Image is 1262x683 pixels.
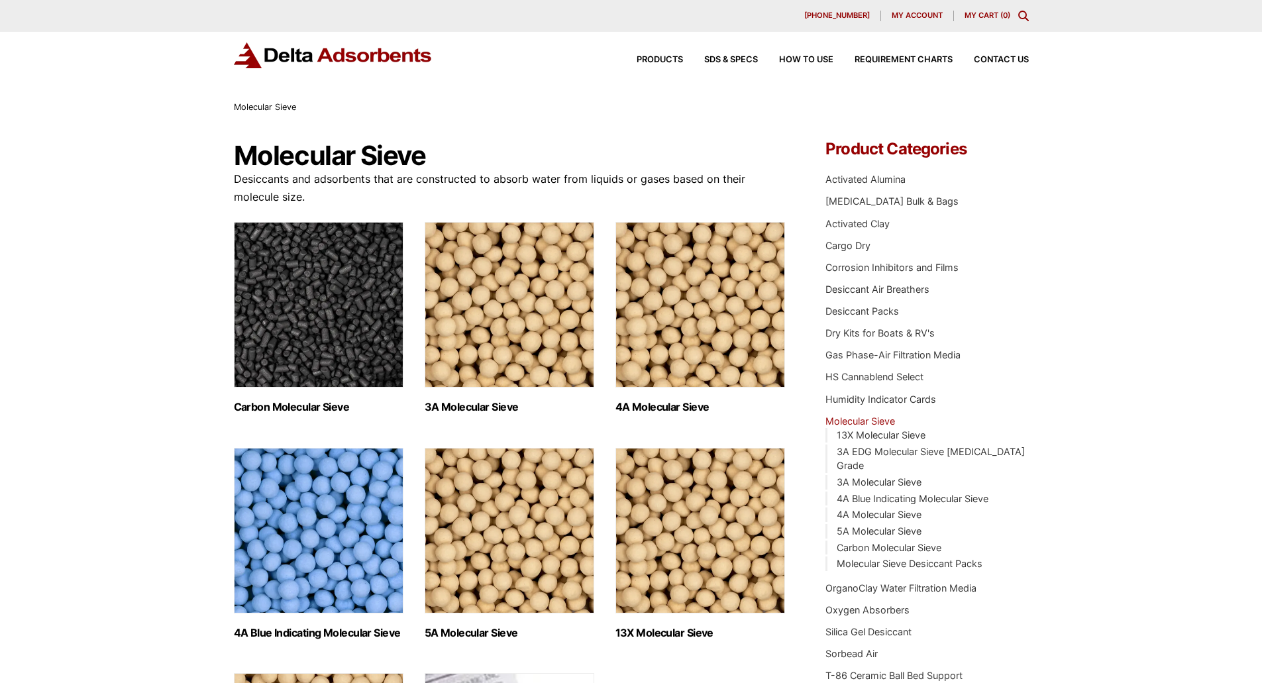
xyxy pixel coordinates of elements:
a: My Cart (0) [965,11,1010,20]
a: Carbon Molecular Sieve [837,542,941,553]
span: SDS & SPECS [704,56,758,64]
h1: Molecular Sieve [234,141,786,170]
a: HS Cannablend Select [825,371,923,382]
span: Products [637,56,683,64]
a: Products [615,56,683,64]
a: Activated Clay [825,218,890,229]
a: Visit product category 4A Molecular Sieve [615,222,785,413]
a: Sorbead Air [825,648,878,659]
a: Visit product category 3A Molecular Sieve [425,222,594,413]
a: Desiccant Packs [825,305,899,317]
a: My account [881,11,954,21]
a: Visit product category 4A Blue Indicating Molecular Sieve [234,448,403,639]
a: 3A EDG Molecular Sieve [MEDICAL_DATA] Grade [837,446,1025,472]
a: Dry Kits for Boats & RV's [825,327,935,339]
a: 4A Molecular Sieve [837,509,921,520]
a: Visit product category 13X Molecular Sieve [615,448,785,639]
a: OrganoClay Water Filtration Media [825,582,976,594]
span: Contact Us [974,56,1029,64]
a: 3A Molecular Sieve [837,476,921,488]
img: Delta Adsorbents [234,42,433,68]
img: 4A Molecular Sieve [615,222,785,388]
h2: Carbon Molecular Sieve [234,401,403,413]
a: 4A Blue Indicating Molecular Sieve [837,493,988,504]
a: 13X Molecular Sieve [837,429,925,441]
div: Toggle Modal Content [1018,11,1029,21]
a: Corrosion Inhibitors and Films [825,262,959,273]
a: Visit product category 5A Molecular Sieve [425,448,594,639]
h2: 3A Molecular Sieve [425,401,594,413]
a: How to Use [758,56,833,64]
span: Molecular Sieve [234,102,296,112]
a: [PHONE_NUMBER] [794,11,881,21]
a: Desiccant Air Breathers [825,284,929,295]
a: Activated Alumina [825,174,906,185]
h2: 5A Molecular Sieve [425,627,594,639]
a: 5A Molecular Sieve [837,525,921,537]
a: Molecular Sieve Desiccant Packs [837,558,982,569]
a: Humidity Indicator Cards [825,394,936,405]
h2: 4A Blue Indicating Molecular Sieve [234,627,403,639]
span: [PHONE_NUMBER] [804,12,870,19]
a: [MEDICAL_DATA] Bulk & Bags [825,195,959,207]
a: Visit product category Carbon Molecular Sieve [234,222,403,413]
h2: 4A Molecular Sieve [615,401,785,413]
a: Silica Gel Desiccant [825,626,912,637]
img: 4A Blue Indicating Molecular Sieve [234,448,403,613]
img: 5A Molecular Sieve [425,448,594,613]
p: Desiccants and adsorbents that are constructed to absorb water from liquids or gases based on the... [234,170,786,206]
h4: Product Categories [825,141,1028,157]
span: Requirement Charts [855,56,953,64]
h2: 13X Molecular Sieve [615,627,785,639]
img: 13X Molecular Sieve [615,448,785,613]
a: SDS & SPECS [683,56,758,64]
span: My account [892,12,943,19]
img: Carbon Molecular Sieve [234,222,403,388]
a: Molecular Sieve [825,415,895,427]
span: 0 [1003,11,1008,20]
a: Requirement Charts [833,56,953,64]
a: T-86 Ceramic Ball Bed Support [825,670,963,681]
span: How to Use [779,56,833,64]
a: Gas Phase-Air Filtration Media [825,349,961,360]
a: Cargo Dry [825,240,870,251]
img: 3A Molecular Sieve [425,222,594,388]
a: Oxygen Absorbers [825,604,910,615]
a: Contact Us [953,56,1029,64]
